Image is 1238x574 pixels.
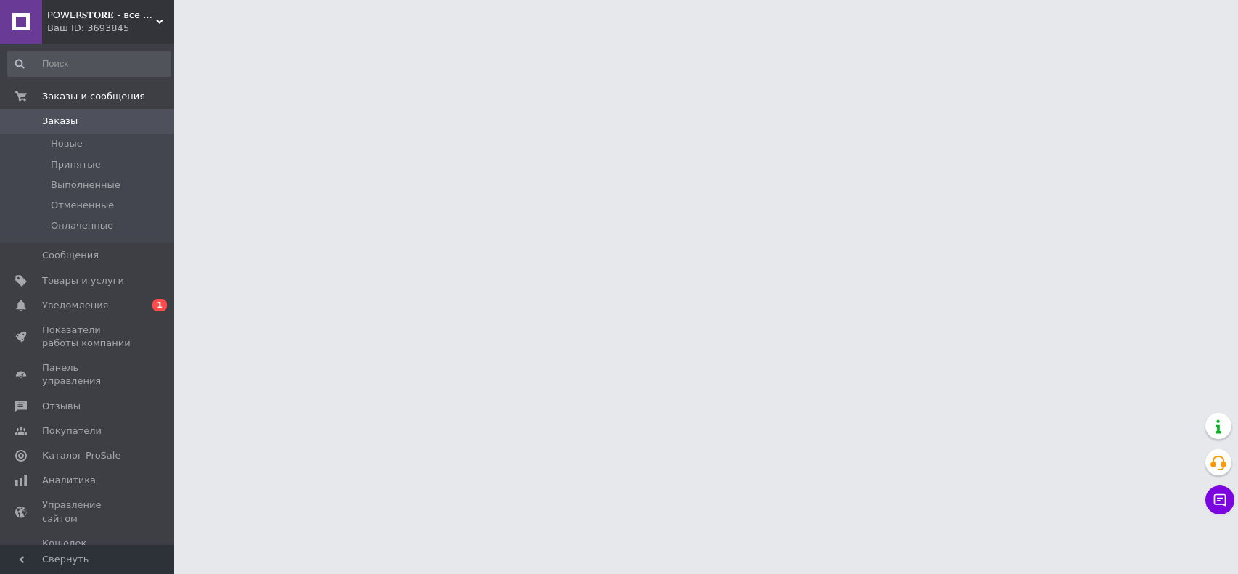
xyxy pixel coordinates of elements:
button: Чат с покупателем [1205,485,1234,514]
span: Аналитика [42,474,96,487]
span: Уведомления [42,299,108,312]
span: Отмененные [51,199,114,212]
span: Покупатели [42,425,102,438]
span: Управление сайтом [42,499,134,525]
span: Панель управления [42,361,134,388]
span: POWER𝐒𝐓𝐎𝐑𝐄 - все заказы на дисплеи должны быть согласованы [47,9,156,22]
span: Кошелек компании [42,537,134,563]
span: Заказы [42,115,78,128]
span: Новые [51,137,83,150]
span: Выполненные [51,179,120,192]
span: Оплаченные [51,219,113,232]
span: Товары и услуги [42,274,124,287]
span: Каталог ProSale [42,449,120,462]
span: Принятые [51,158,101,171]
span: Заказы и сообщения [42,90,145,103]
div: Ваш ID: 3693845 [47,22,174,35]
span: Сообщения [42,249,99,262]
span: Показатели работы компании [42,324,134,350]
span: Отзывы [42,400,81,413]
span: 1 [152,299,167,311]
input: Поиск [7,51,171,77]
